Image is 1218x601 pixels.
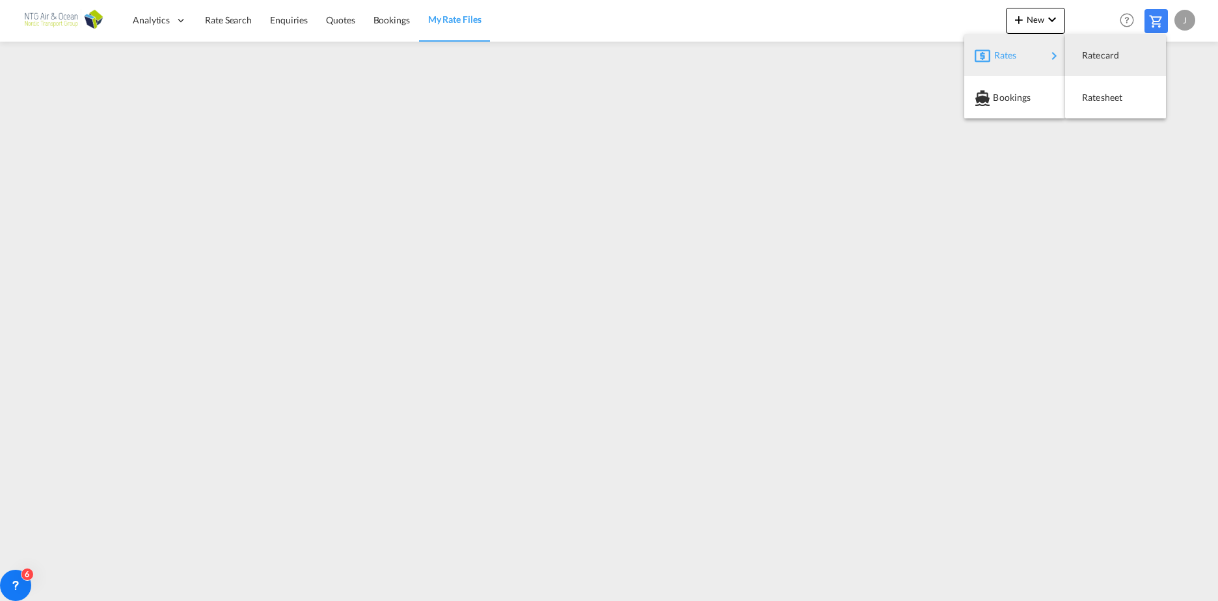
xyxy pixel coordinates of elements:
[1082,85,1096,111] span: Ratesheet
[1082,42,1096,68] span: Ratecard
[964,76,1065,118] button: Bookings
[1076,81,1156,114] div: Ratesheet
[993,85,1007,111] span: Bookings
[1046,48,1062,64] md-icon: icon-chevron-right
[975,81,1055,114] div: Bookings
[994,42,1010,68] span: Rates
[1076,39,1156,72] div: Ratecard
